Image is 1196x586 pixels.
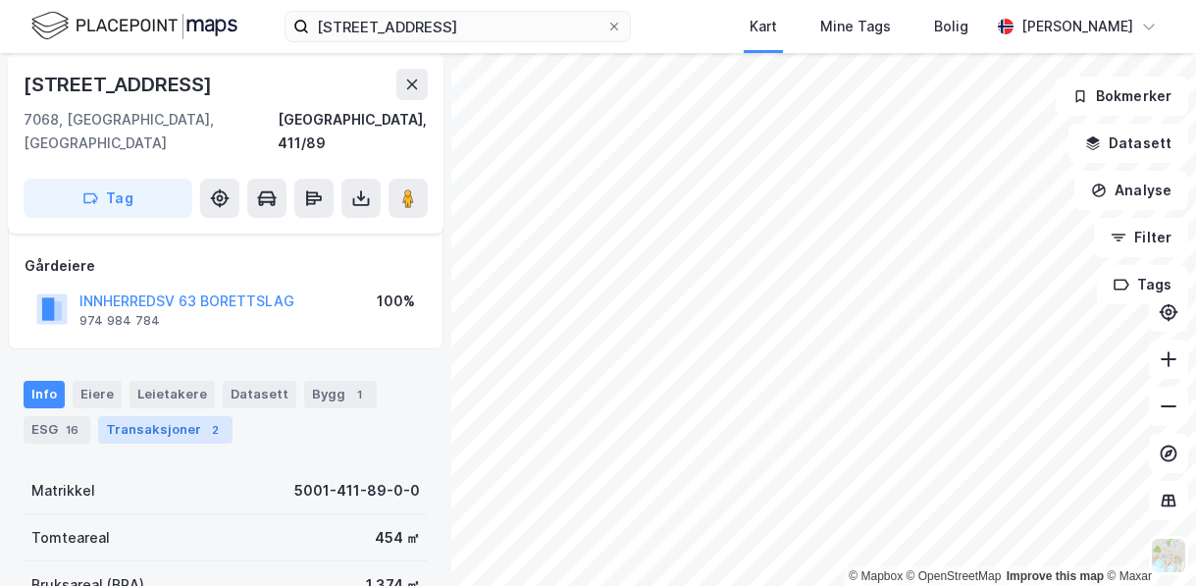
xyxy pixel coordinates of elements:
div: 7068, [GEOGRAPHIC_DATA], [GEOGRAPHIC_DATA] [24,108,278,155]
button: Analyse [1074,171,1188,210]
div: Gårdeiere [25,254,427,278]
div: [GEOGRAPHIC_DATA], 411/89 [278,108,428,155]
div: Eiere [73,381,122,408]
div: Transaksjoner [98,416,233,444]
div: 5001-411-89-0-0 [294,479,420,503]
div: 1 [349,385,369,404]
div: Datasett [223,381,296,408]
button: Datasett [1068,124,1188,163]
a: OpenStreetMap [907,569,1002,583]
div: Matrikkel [31,479,95,503]
div: Bolig [934,15,968,38]
img: logo.f888ab2527a4732fd821a326f86c7f29.svg [31,9,237,43]
div: Info [24,381,65,408]
div: 16 [62,420,82,440]
div: Kontrollprogram for chat [1098,492,1196,586]
iframe: Chat Widget [1098,492,1196,586]
div: ESG [24,416,90,444]
div: [STREET_ADDRESS] [24,69,216,100]
div: Tomteareal [31,526,110,550]
div: Kart [750,15,777,38]
input: Søk på adresse, matrikkel, gårdeiere, leietakere eller personer [309,12,606,41]
div: Bygg [304,381,377,408]
a: Mapbox [849,569,903,583]
button: Tag [24,179,192,218]
button: Filter [1094,218,1188,257]
button: Bokmerker [1056,77,1188,116]
div: 100% [377,290,415,313]
button: Tags [1097,265,1188,304]
div: 454 ㎡ [375,526,420,550]
div: 2 [205,420,225,440]
div: Mine Tags [820,15,891,38]
div: 974 984 784 [79,313,160,329]
div: Leietakere [130,381,215,408]
div: [PERSON_NAME] [1021,15,1133,38]
a: Improve this map [1007,569,1104,583]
